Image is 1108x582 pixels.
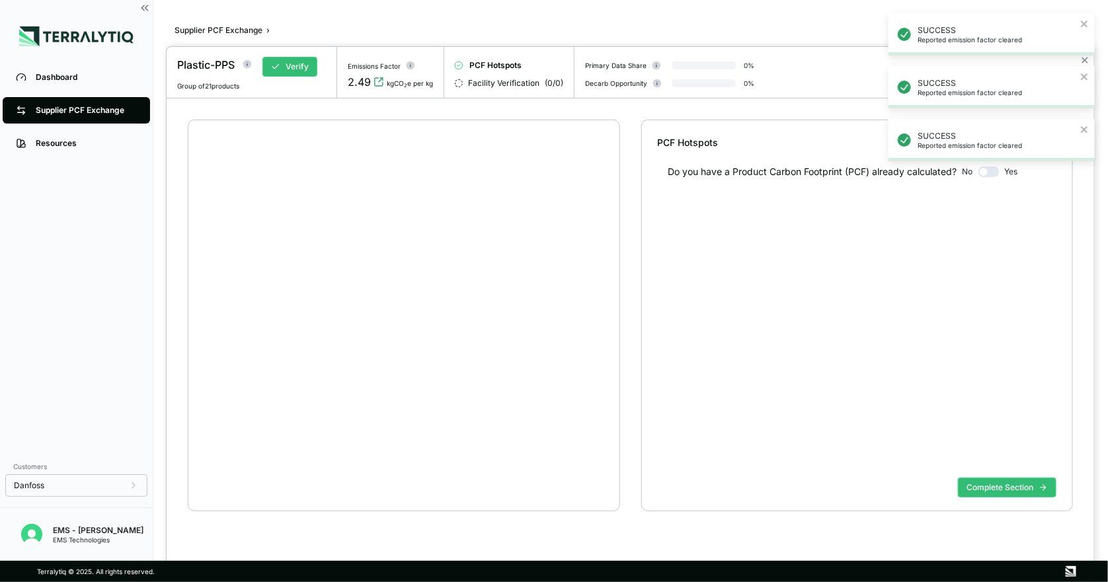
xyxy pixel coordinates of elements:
button: close [1080,124,1089,135]
div: Do you have a Product Carbon Footprint (PCF) already calculated? [668,165,957,178]
svg: View audit trail [374,77,384,87]
button: close [1080,18,1089,29]
p: SUCCESS [918,25,1076,36]
div: 0 % [744,79,754,87]
p: Reported emission factor cleared [918,89,1076,96]
span: ( 0 / 0 ) [545,78,563,89]
div: PCF Hotspots [658,136,1056,149]
div: 2.49 [348,74,371,90]
p: Reported emission factor cleared [918,36,1076,44]
sub: 2 [404,83,407,89]
button: Complete Section [958,478,1056,497]
button: Verify [262,57,317,77]
div: Plastic-PPS [177,57,235,73]
div: 0 % [744,61,754,69]
p: SUCCESS [918,131,1076,141]
div: Emissions Factor [348,62,401,70]
div: Primary Data Share [585,61,647,69]
button: close [1080,71,1089,82]
span: Facility Verification [468,78,539,89]
span: Group of 21 products [177,82,239,90]
div: Decarb Opportunity [585,79,647,87]
p: Reported emission factor cleared [918,141,1076,149]
div: kgCO e per kg [387,79,433,87]
p: SUCCESS [918,78,1076,89]
span: PCF Hotspots [469,60,522,71]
